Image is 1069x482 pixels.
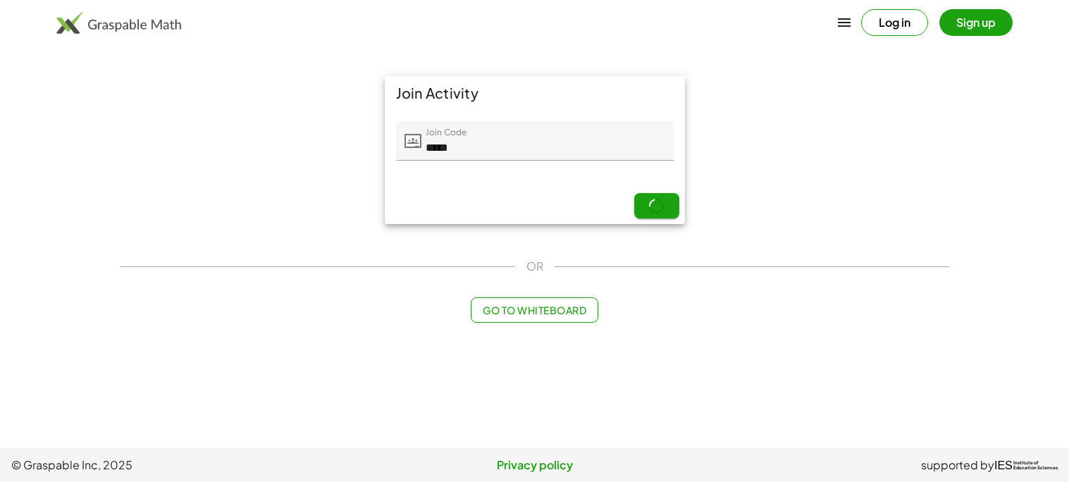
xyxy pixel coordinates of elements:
span: © Graspable Inc, 2025 [11,457,360,474]
a: Privacy policy [360,457,709,474]
button: Sign up [939,9,1013,36]
a: IESInstitute ofEducation Sciences [994,457,1058,474]
span: Go to Whiteboard [483,304,586,316]
span: OR [526,258,543,275]
button: Go to Whiteboard [471,297,598,323]
span: supported by [921,457,994,474]
span: Institute of Education Sciences [1013,461,1058,471]
div: Join Activity [385,76,685,110]
span: IES [994,459,1013,472]
button: Log in [861,9,928,36]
